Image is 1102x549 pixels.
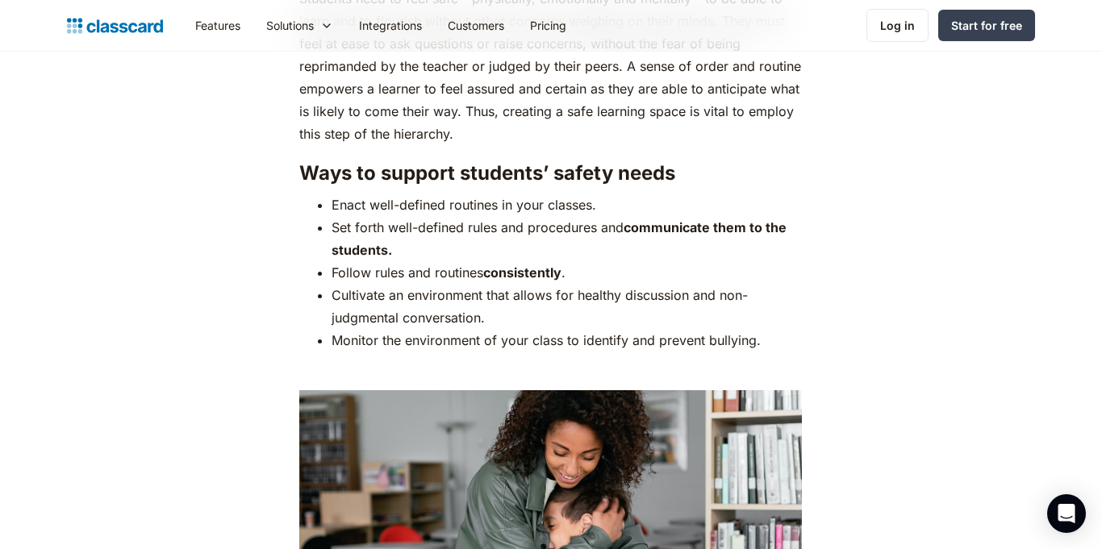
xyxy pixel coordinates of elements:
li: Cultivate an environment that allows for healthy discussion and non-judgmental conversation. [332,284,802,329]
h3: Ways to support students’ safety needs [299,161,802,185]
li: Follow rules and routines . [332,261,802,284]
a: Start for free [938,10,1035,41]
div: Open Intercom Messenger [1047,494,1086,533]
a: Integrations [346,7,435,44]
li: Monitor the environment of your class to identify and prevent bullying. [332,329,802,351]
strong: communicate them to the students. [332,219,787,258]
div: Start for free [951,17,1022,34]
a: Log in [866,9,929,42]
a: Features [182,7,253,44]
li: Enact well-defined routines in your classes. [332,193,802,216]
a: home [67,15,163,37]
strong: consistently [483,264,561,281]
p: ‍ [299,360,802,382]
a: Customers [435,7,517,44]
li: Set forth well-defined rules and procedures and [332,216,802,261]
div: Log in [880,17,915,34]
div: Solutions [266,17,314,34]
a: Pricing [517,7,579,44]
div: Solutions [253,7,346,44]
